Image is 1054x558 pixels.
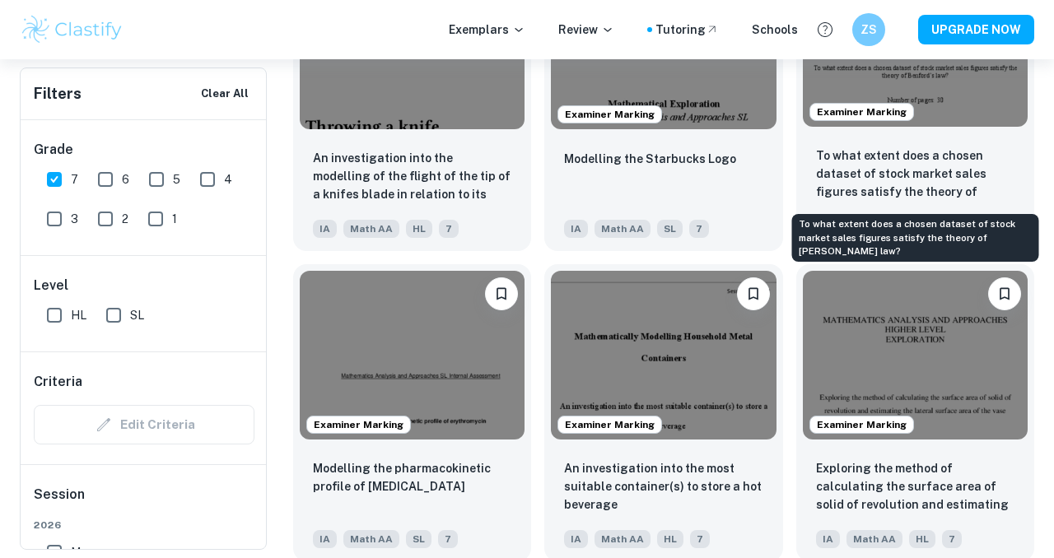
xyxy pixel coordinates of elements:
span: Math AA [595,530,651,548]
button: Help and Feedback [811,16,839,44]
span: 2026 [34,518,254,532]
span: 7 [71,170,78,188]
span: 3 [71,210,78,228]
span: 7 [438,530,458,548]
span: IA [564,220,588,238]
div: To what extent does a chosen dataset of stock market sales figures satisfy the theory of [PERSON_... [792,214,1039,262]
h6: Grade [34,140,254,160]
img: Clastify logo [20,13,124,46]
span: HL [909,530,935,548]
span: SL [130,306,144,324]
span: 4 [224,170,232,188]
h6: Criteria [34,372,82,392]
p: An investigation into the modelling of the flight of the tip of a knifes blade in relation to its... [313,149,511,205]
p: Modelling the pharmacokinetic profile of erythromycin [313,459,511,495]
h6: Level [34,276,254,295]
span: HL [71,306,86,324]
h6: ZS [860,21,879,39]
span: 6 [122,170,129,188]
p: To what extent does a chosen dataset of stock market sales figures satisfy the theory of Benford’... [816,146,1014,202]
span: IA [564,530,588,548]
span: 2 [122,210,128,228]
button: Bookmark [485,277,518,310]
span: 7 [942,530,962,548]
span: 7 [690,530,710,548]
p: Exemplars [449,21,525,39]
span: Examiner Marking [558,107,661,122]
span: Examiner Marking [810,105,913,119]
span: Examiner Marking [558,417,661,432]
button: Bookmark [988,277,1021,310]
button: Bookmark [737,277,770,310]
span: IA [816,530,840,548]
p: Modelling the Starbucks Logo [564,150,736,168]
span: Math AA [343,220,399,238]
span: SL [406,530,431,548]
img: Math AA IA example thumbnail: Exploring the method of calculating the [803,271,1028,439]
span: Examiner Marking [810,417,913,432]
span: 5 [173,170,180,188]
button: ZS [852,13,885,46]
span: IA [313,530,337,548]
button: Clear All [197,81,253,106]
span: 7 [689,220,709,238]
a: Schools [752,21,798,39]
button: UPGRADE NOW [918,15,1034,44]
span: Math AA [595,220,651,238]
span: Math AA [846,530,902,548]
h6: Filters [34,82,82,105]
span: SL [657,220,683,238]
span: HL [406,220,432,238]
p: Exploring the method of calculating the surface area of solid of revolution and estimating the la... [816,459,1014,515]
span: Examiner Marking [307,417,410,432]
img: Math AA IA example thumbnail: An investigation into the most suitable [551,271,776,439]
span: 1 [172,210,177,228]
a: Tutoring [655,21,719,39]
img: Math AA IA example thumbnail: Modelling the pharmacokinetic profile of [300,271,525,439]
span: HL [657,530,683,548]
p: Review [558,21,614,39]
span: 7 [439,220,459,238]
h6: Session [34,485,254,518]
span: Math AA [343,530,399,548]
p: An investigation into the most suitable container(s) to store a hot beverage [564,459,763,514]
div: Criteria filters are unavailable when searching by topic [34,405,254,444]
span: IA [313,220,337,238]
